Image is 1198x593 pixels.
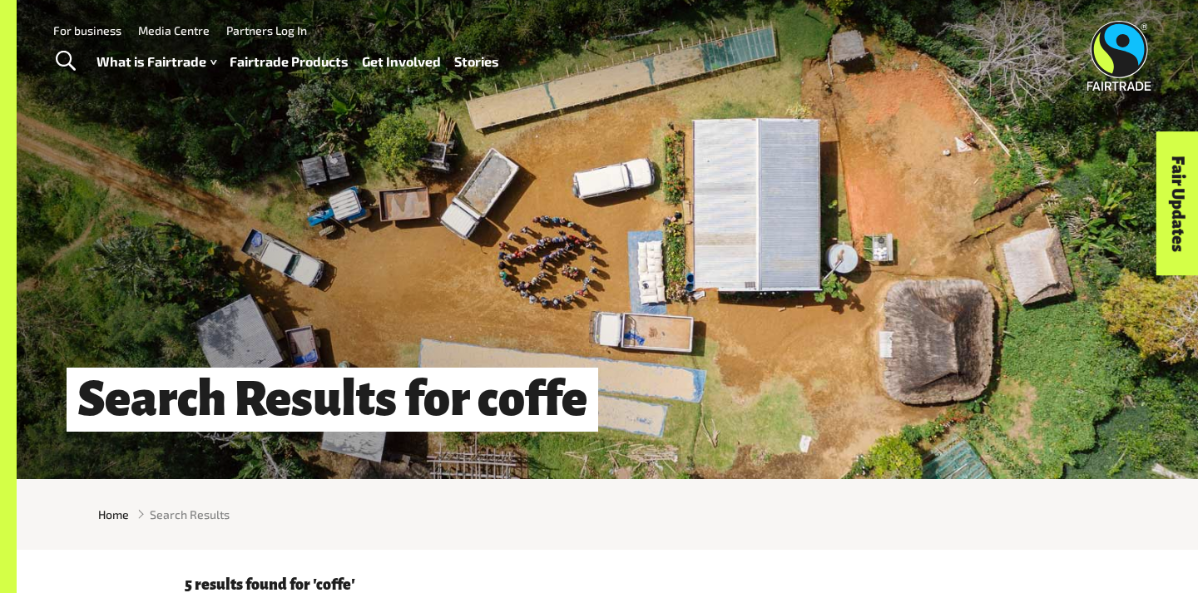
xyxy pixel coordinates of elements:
[53,23,121,37] a: For business
[185,576,1030,593] p: 5 results found for 'coffe'
[230,50,349,74] a: Fairtrade Products
[138,23,210,37] a: Media Centre
[1087,21,1151,91] img: Fairtrade Australia New Zealand logo
[150,506,230,523] span: Search Results
[67,368,598,432] h1: Search Results for coffe
[454,50,499,74] a: Stories
[97,50,216,74] a: What is Fairtrade
[98,506,129,523] a: Home
[226,23,307,37] a: Partners Log In
[362,50,441,74] a: Get Involved
[45,41,86,82] a: Toggle Search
